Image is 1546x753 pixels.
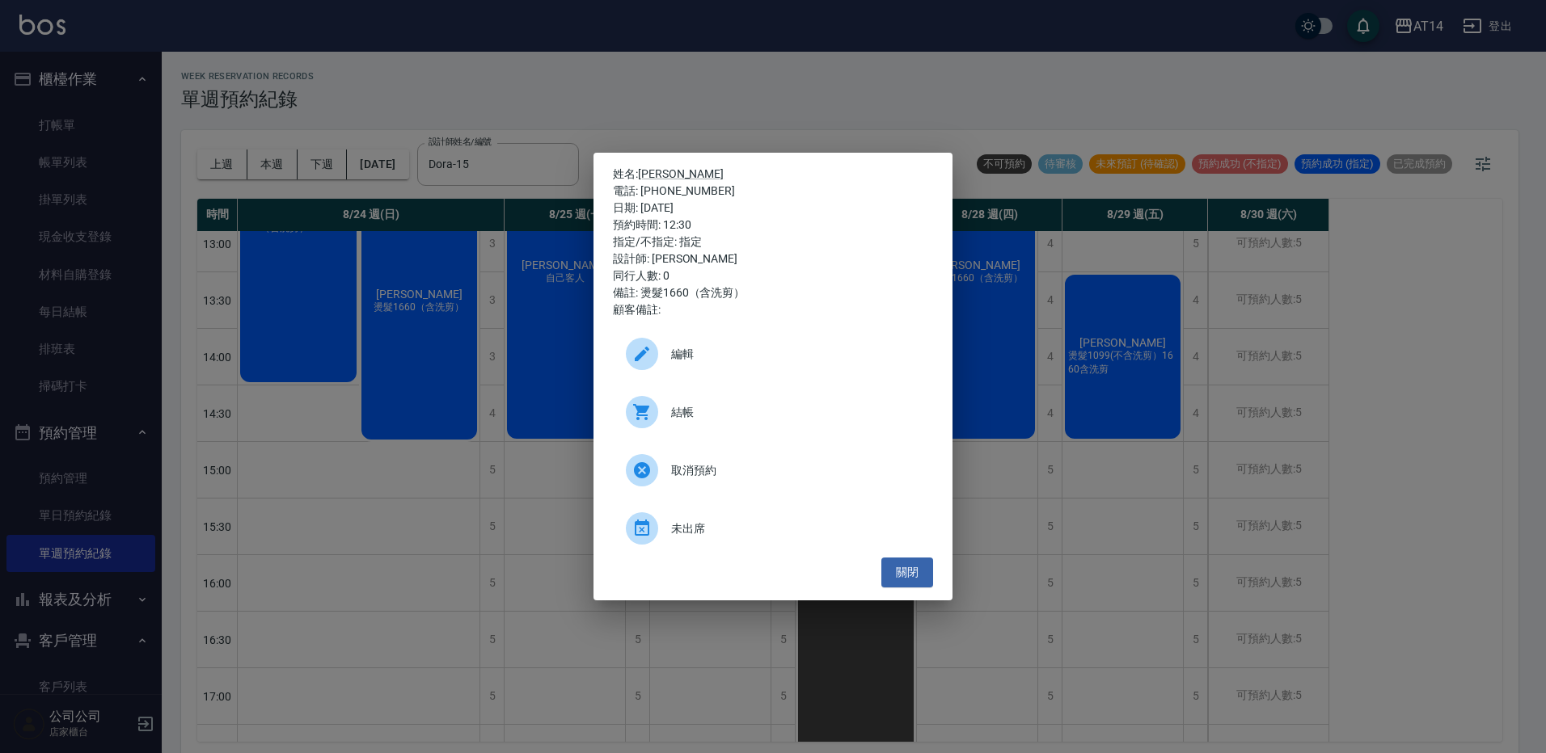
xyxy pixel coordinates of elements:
[671,520,920,537] span: 未出席
[638,167,724,180] a: [PERSON_NAME]
[613,250,933,267] div: 設計師: [PERSON_NAME]
[671,404,920,421] span: 結帳
[671,462,920,479] span: 取消預約
[613,506,933,551] div: 未出席
[613,331,933,389] a: 編輯
[613,301,933,318] div: 顧客備註:
[613,217,933,233] div: 預約時間: 12:30
[613,389,933,435] div: 結帳
[613,200,933,217] div: 日期: [DATE]
[613,183,933,200] div: 電話: [PHONE_NUMBER]
[613,284,933,301] div: 備註: 燙髮1660（含洗剪）
[881,557,933,587] button: 關閉
[613,166,933,183] p: 姓名:
[671,346,920,363] span: 編輯
[613,448,933,493] div: 取消預約
[613,233,933,250] div: 指定/不指定: 指定
[613,331,933,376] div: 編輯
[613,267,933,284] div: 同行人數: 0
[613,389,933,448] a: 結帳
